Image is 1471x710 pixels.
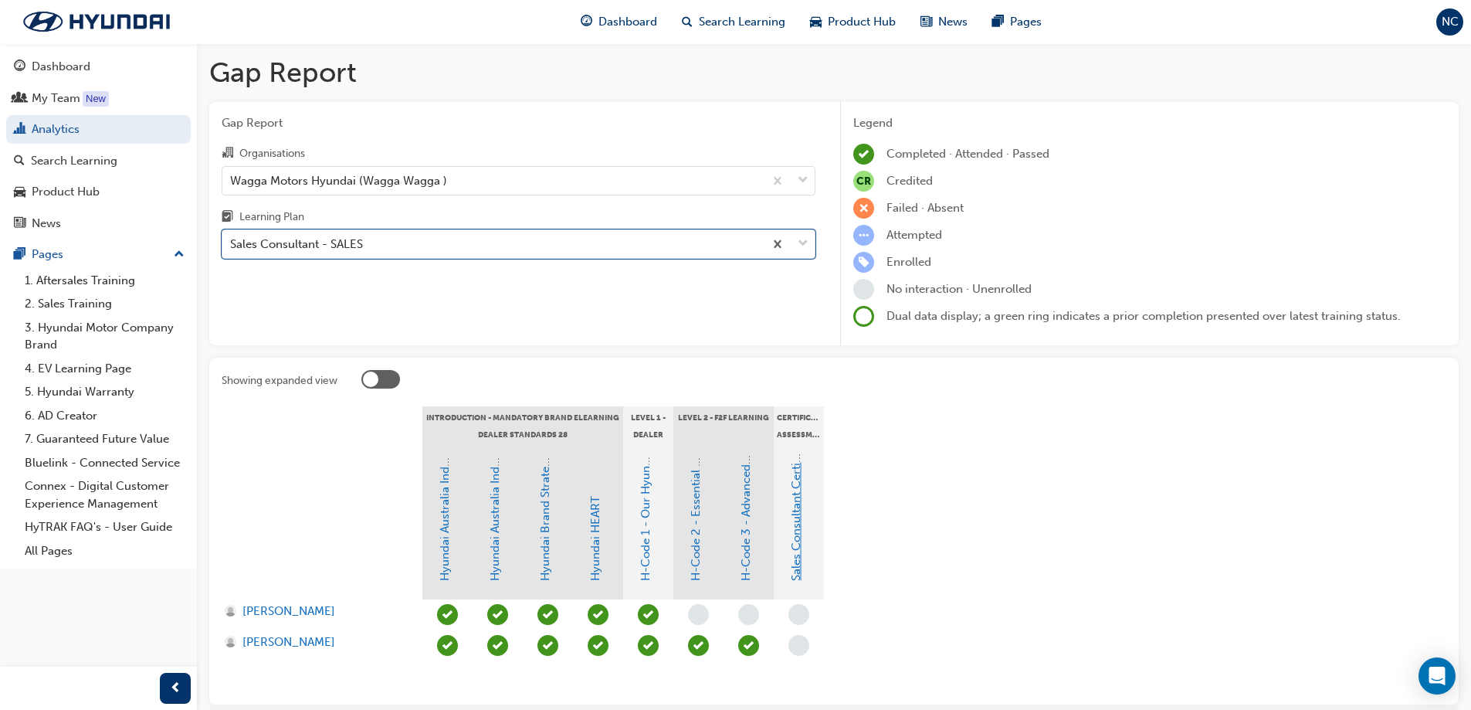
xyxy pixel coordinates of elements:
div: Introduction - Mandatory Brand eLearning Dealer Standards 28 [422,406,623,445]
a: News [6,209,191,238]
button: DashboardMy TeamAnalyticsSearch LearningProduct HubNews [6,49,191,240]
div: Pages [32,246,63,263]
span: down-icon [798,234,808,254]
a: Hyundai HEART [588,496,602,581]
span: Credited [886,174,933,188]
a: [PERSON_NAME] [225,634,408,651]
span: learningRecordVerb_ENROLL-icon [853,252,874,273]
span: learningRecordVerb_ATTEMPT-icon [853,225,874,246]
a: 1. Aftersales Training [19,269,191,293]
span: Search Learning [699,13,785,31]
span: news-icon [14,217,25,231]
div: Tooltip anchor [83,91,109,107]
span: search-icon [682,12,693,32]
span: learningRecordVerb_NONE-icon [788,604,809,625]
span: learningRecordVerb_COMPLETE-icon [588,604,608,625]
span: Dashboard [598,13,657,31]
span: [PERSON_NAME] [242,603,335,620]
div: Search Learning [31,152,117,170]
span: search-icon [14,155,25,168]
a: news-iconNews [908,6,980,38]
span: Product Hub [828,13,896,31]
h1: Gap Report [209,56,1459,90]
span: down-icon [798,171,808,191]
span: learningRecordVerb_PASS-icon [537,635,558,656]
a: Bluelink - Connected Service [19,451,191,475]
span: car-icon [810,12,822,32]
a: car-iconProduct Hub [798,6,908,38]
span: learningRecordVerb_NONE-icon [788,635,809,656]
a: 3. Hyundai Motor Company Brand [19,316,191,357]
a: H-Code 3 - Advanced Communication [739,374,753,581]
a: Dashboard [6,53,191,81]
a: 5. Hyundai Warranty [19,380,191,404]
a: H-Code 2 - Essential Sales Skills [689,409,703,581]
span: learningRecordVerb_ATTEND-icon [688,635,709,656]
span: null-icon [853,171,874,192]
div: My Team [32,90,80,107]
a: My Team [6,84,191,113]
span: Pages [1010,13,1042,31]
span: learningRecordVerb_NONE-icon [688,604,709,625]
a: [PERSON_NAME] [225,603,408,620]
div: Level 1 - Dealer Standards 26 - Mandatory Sales Consultant Training [623,406,673,445]
div: Level 2 - F2F Learning [673,406,774,445]
button: NC [1436,8,1463,36]
span: learningRecordVerb_COMPLETE-icon [487,635,508,656]
div: Showing expanded view [222,373,337,389]
span: Completed · Attended · Passed [886,147,1049,161]
span: learningRecordVerb_COMPLETE-icon [853,144,874,165]
span: No interaction · Unenrolled [886,282,1032,296]
a: Connex - Digital Customer Experience Management [19,474,191,515]
span: Dual data display; a green ring indicates a prior completion presented over latest training status. [886,309,1401,323]
span: pages-icon [992,12,1004,32]
span: pages-icon [14,248,25,262]
span: guage-icon [14,60,25,74]
a: Sales Consultant Certification Assessment [789,357,803,581]
span: Failed · Absent [886,201,964,215]
span: car-icon [14,185,25,199]
span: learningRecordVerb_ATTEND-icon [638,635,659,656]
span: learningRecordVerb_COMPLETE-icon [537,604,558,625]
span: news-icon [920,12,932,32]
a: 6. AD Creator [19,404,191,428]
span: learningRecordVerb_NONE-icon [738,604,759,625]
span: learningRecordVerb_ATTEND-icon [738,635,759,656]
button: Pages [6,240,191,269]
span: learningRecordVerb_COMPLETE-icon [437,604,458,625]
span: guage-icon [581,12,592,32]
a: pages-iconPages [980,6,1054,38]
a: guage-iconDashboard [568,6,669,38]
span: organisation-icon [222,147,233,161]
div: Legend [853,114,1446,132]
div: Organisations [239,146,305,161]
span: up-icon [174,245,185,265]
span: NC [1442,13,1459,31]
a: 7. Guaranteed Future Value [19,427,191,451]
div: Wagga Motors Hyundai (Wagga Wagga ) [230,172,447,189]
a: 4. EV Learning Page [19,357,191,381]
div: Sales Consultant - SALES [230,236,363,253]
div: Open Intercom Messenger [1418,657,1456,695]
span: Gap Report [222,114,815,132]
a: 2. Sales Training [19,292,191,316]
span: [PERSON_NAME] [242,634,335,651]
a: HyTRAK FAQ's - User Guide [19,515,191,539]
span: Attempted [886,228,942,242]
img: Trak [8,5,185,38]
span: learningRecordVerb_NONE-icon [853,279,874,300]
div: Learning Plan [239,209,304,225]
span: prev-icon [170,679,181,698]
a: Search Learning [6,147,191,175]
div: Dashboard [32,58,90,76]
div: News [32,215,61,233]
span: learningplan-icon [222,211,233,225]
span: chart-icon [14,123,25,137]
a: search-iconSearch Learning [669,6,798,38]
div: Product Hub [32,183,100,201]
a: All Pages [19,539,191,563]
a: Product Hub [6,178,191,206]
div: Certification Assessment [774,406,824,445]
